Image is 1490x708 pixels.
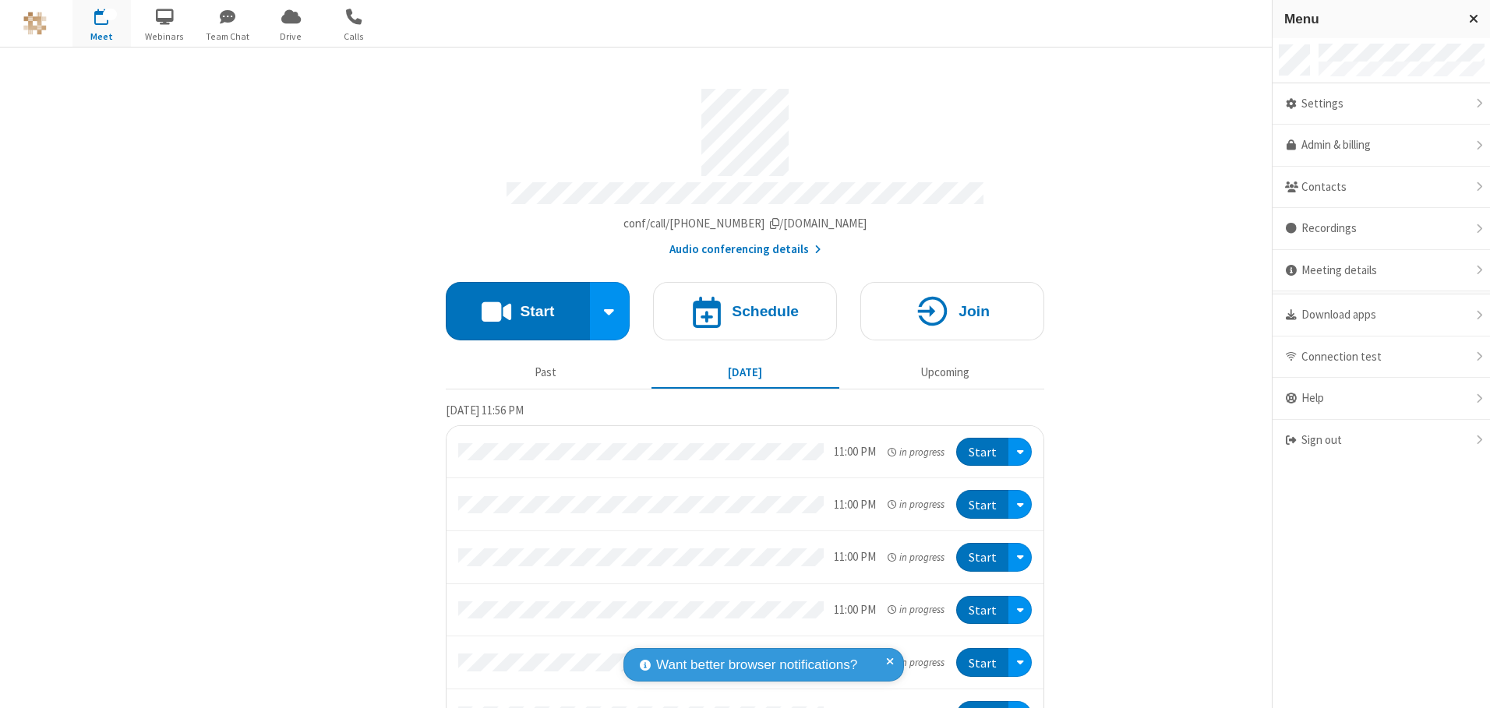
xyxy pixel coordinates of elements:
[623,216,867,231] span: Copy my meeting room link
[860,282,1044,340] button: Join
[1008,648,1032,677] div: Open menu
[446,403,524,417] span: [DATE] 11:56 PM
[956,543,1008,572] button: Start
[834,548,876,566] div: 11:00 PM
[732,304,799,319] h4: Schedule
[888,602,944,617] em: in progress
[1273,83,1490,125] div: Settings
[851,358,1039,387] button: Upcoming
[446,282,590,340] button: Start
[446,77,1044,259] section: Account details
[1273,167,1490,209] div: Contacts
[452,358,640,387] button: Past
[959,304,990,319] h4: Join
[136,30,194,44] span: Webinars
[651,358,839,387] button: [DATE]
[103,9,117,20] div: 17
[72,30,131,44] span: Meet
[1008,543,1032,572] div: Open menu
[888,550,944,565] em: in progress
[1008,596,1032,625] div: Open menu
[834,496,876,514] div: 11:00 PM
[325,30,383,44] span: Calls
[956,648,1008,677] button: Start
[888,497,944,512] em: in progress
[1273,294,1490,336] div: Download apps
[669,241,821,259] button: Audio conferencing details
[1273,378,1490,420] div: Help
[262,30,320,44] span: Drive
[956,490,1008,519] button: Start
[1008,438,1032,467] div: Open menu
[956,438,1008,467] button: Start
[653,282,837,340] button: Schedule
[956,596,1008,625] button: Start
[1273,208,1490,250] div: Recordings
[1284,12,1455,26] h3: Menu
[1273,420,1490,461] div: Sign out
[23,12,47,35] img: QA Selenium DO NOT DELETE OR CHANGE
[1273,250,1490,292] div: Meeting details
[199,30,257,44] span: Team Chat
[1008,490,1032,519] div: Open menu
[834,601,876,619] div: 11:00 PM
[888,655,944,670] em: in progress
[623,215,867,233] button: Copy my meeting room linkCopy my meeting room link
[590,282,630,340] div: Start conference options
[656,655,857,675] span: Want better browser notifications?
[520,304,554,319] h4: Start
[888,445,944,460] em: in progress
[1273,336,1490,379] div: Connection test
[1273,125,1490,167] a: Admin & billing
[834,443,876,461] div: 11:00 PM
